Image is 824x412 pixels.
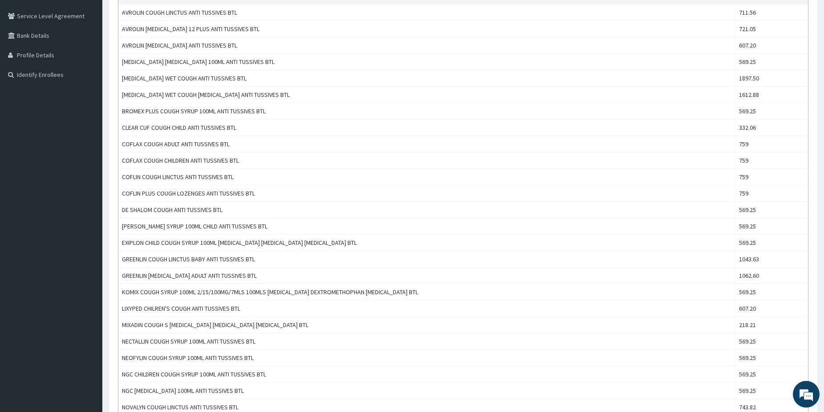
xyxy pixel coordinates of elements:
[4,243,170,274] textarea: Type your message and hit 'Enter'
[735,350,808,366] td: 569.25
[118,268,735,284] td: GREENLIN [MEDICAL_DATA] ADULT ANTI TUSSIVES BTL
[16,44,36,67] img: d_794563401_company_1708531726252_794563401
[118,54,735,70] td: [MEDICAL_DATA] [MEDICAL_DATA] 100ML ANTI TUSSIVES BTL
[118,366,735,383] td: NGC CHILDREN COUGH SYRUP 100ML ANTI TUSSIVES BTL
[118,4,735,21] td: AVROLIN COUGH LINCTUS ANTI TUSSIVES BTL
[118,185,735,202] td: COFLIN PLUS COUGH LOZENGES ANTI TUSSIVES BTL
[118,317,735,333] td: MIXADIN COUGH S [MEDICAL_DATA] [MEDICAL_DATA] [MEDICAL_DATA] BTL
[118,218,735,235] td: [PERSON_NAME] SYRUP 100ML CHILD ANTI TUSSIVES BTL
[52,112,123,202] span: We're online!
[735,169,808,185] td: 759
[146,4,167,26] div: Minimize live chat window
[118,37,735,54] td: AVROLIN [MEDICAL_DATA] ANTI TUSSIVES BTL
[735,366,808,383] td: 569.25
[735,70,808,87] td: 1897.50
[735,284,808,300] td: 569.25
[118,251,735,268] td: GREENLIN COUGH LINCTUS BABY ANTI TUSSIVES BTL
[118,202,735,218] td: DE SHALOM COUGH ANTI TUSSIVES BTL
[735,333,808,350] td: 569.25
[735,87,808,103] td: 1612.88
[735,383,808,399] td: 569.25
[118,152,735,169] td: COFLAX COUGH CHILDREN ANTI TUSSIVES BTL
[735,251,808,268] td: 1043.63
[118,120,735,136] td: CLEAR CUF COUGH CHILD ANTI TUSSIVES BTL
[118,169,735,185] td: COFLIN COUGH LINCTUS ANTI TUSSIVES BTL
[118,21,735,37] td: AVROLIN [MEDICAL_DATA] 12 PLUS ANTI TUSSIVES BTL
[735,120,808,136] td: 332.06
[118,284,735,300] td: KOMIX COUGH SYRUP 100ML 2/15/100MG/7MLS 100MLS [MEDICAL_DATA] DEXTROMETHOPHAN [MEDICAL_DATA] BTL
[118,103,735,120] td: BROMEX PLUS COUGH SYRUP 100ML ANTI TUSSIVES BTL
[735,300,808,317] td: 607.20
[735,4,808,21] td: 711.56
[118,87,735,103] td: [MEDICAL_DATA] WET COUGH [MEDICAL_DATA] ANTI TUSSIVES BTL
[735,103,808,120] td: 569.25
[735,317,808,333] td: 218.21
[118,235,735,251] td: EXIPLON CHILD COUGH SYRUP 100ML [MEDICAL_DATA] [MEDICAL_DATA] [MEDICAL_DATA] BTL
[735,185,808,202] td: 759
[118,333,735,350] td: NECTALLIN COUGH SYRUP 100ML ANTI TUSSIVES BTL
[735,21,808,37] td: 721.05
[118,350,735,366] td: NEOFYLIN COUGH SYRUP 100ML ANTI TUSSIVES BTL
[118,136,735,152] td: COFLAX COUGH ADULT ANTI TUSSIVES BTL
[735,136,808,152] td: 759
[735,202,808,218] td: 569.25
[735,218,808,235] td: 569.25
[735,152,808,169] td: 759
[735,54,808,70] td: 569.25
[46,50,149,61] div: Chat with us now
[735,268,808,284] td: 1062.60
[118,70,735,87] td: [MEDICAL_DATA] WET COUGH ANTI TUSSIVES BTL
[118,300,735,317] td: LIXYPED CHILREN'S COUGH ANTI TUSSIVES BTL
[735,37,808,54] td: 607.20
[118,383,735,399] td: NGC [MEDICAL_DATA] 100ML ANTI TUSSIVES BTL
[735,235,808,251] td: 569.25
